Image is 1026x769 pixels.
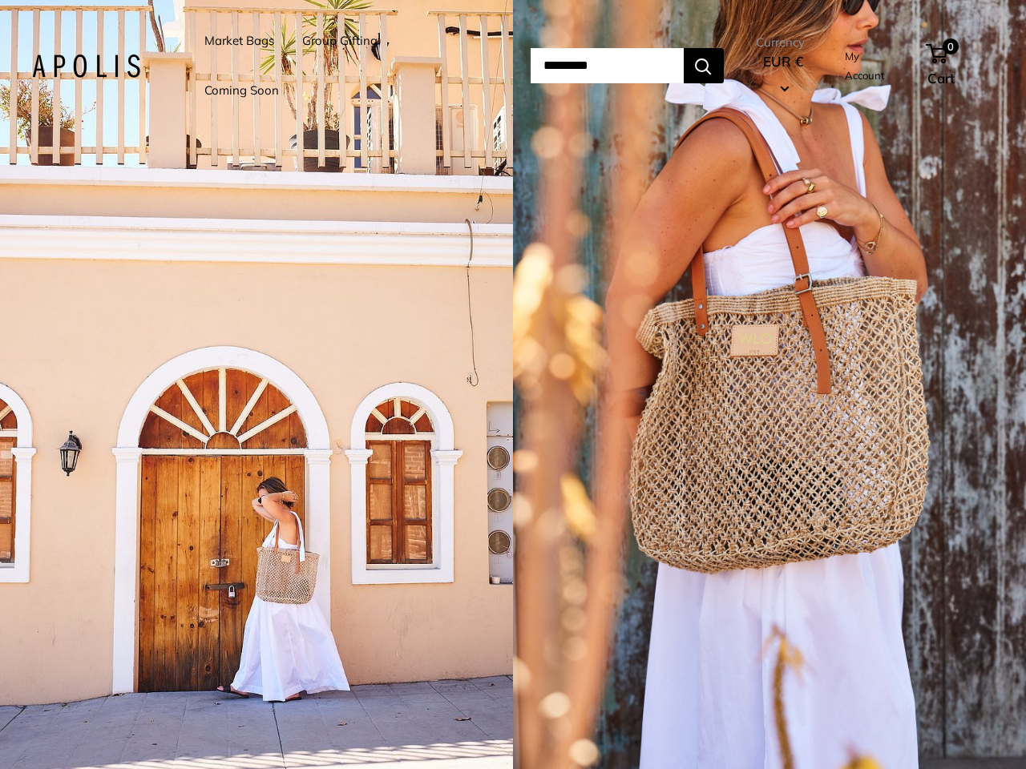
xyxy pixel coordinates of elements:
a: My Account [845,46,899,86]
span: EUR € [763,53,803,70]
button: Search [684,48,724,83]
button: EUR € [756,49,810,100]
span: 0 [943,38,959,54]
a: 0 Cart [927,40,994,91]
a: Group Gifting [302,30,378,52]
a: Market Bags [204,30,274,52]
span: Currency [756,31,810,54]
img: Apolis [32,54,140,78]
a: Coming Soon [204,79,279,102]
span: Cart [927,70,955,87]
input: Search... [531,48,684,83]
